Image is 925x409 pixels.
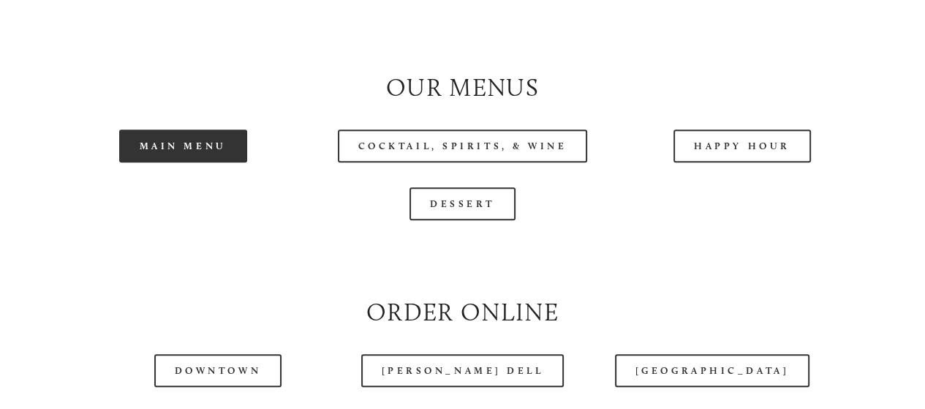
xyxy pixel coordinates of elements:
[361,354,565,387] a: [PERSON_NAME] Dell
[56,295,869,329] h2: Order Online
[615,354,809,387] a: [GEOGRAPHIC_DATA]
[338,130,588,162] a: Cocktail, Spirits, & Wine
[119,130,247,162] a: Main Menu
[154,354,282,387] a: Downtown
[409,187,516,220] a: Dessert
[673,130,811,162] a: Happy Hour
